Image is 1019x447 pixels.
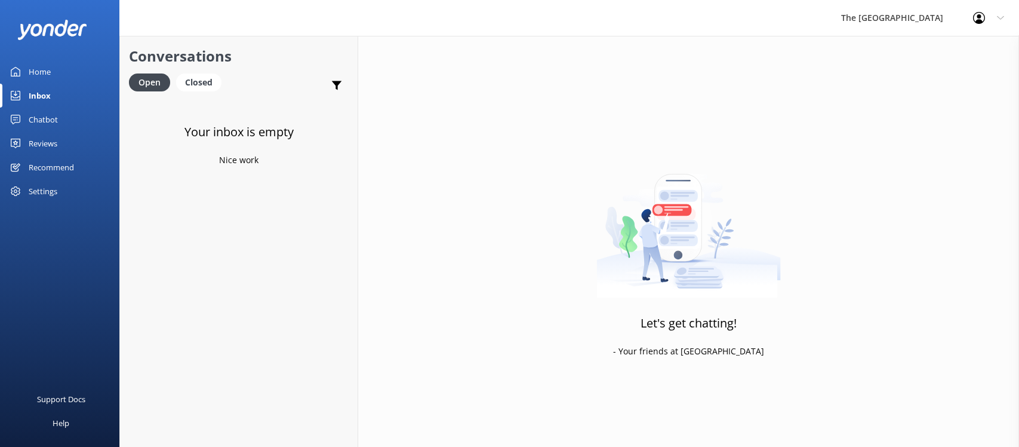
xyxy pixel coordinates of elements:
div: Help [53,411,69,435]
div: Home [29,60,51,84]
div: Open [129,74,170,91]
div: Settings [29,179,57,203]
div: Support Docs [37,387,85,411]
h3: Let's get chatting! [641,314,737,333]
div: Reviews [29,131,57,155]
div: Chatbot [29,108,58,131]
h3: Your inbox is empty [184,123,294,142]
img: yonder-white-logo.png [18,20,87,39]
div: Recommend [29,155,74,179]
p: Nice work [219,154,258,167]
div: Inbox [29,84,51,108]
img: artwork of a man stealing a conversation from at giant smartphone [596,149,781,298]
p: - Your friends at [GEOGRAPHIC_DATA] [613,345,764,358]
a: Open [129,75,176,88]
a: Closed [176,75,227,88]
div: Closed [176,74,221,91]
h2: Conversations [129,45,349,68]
